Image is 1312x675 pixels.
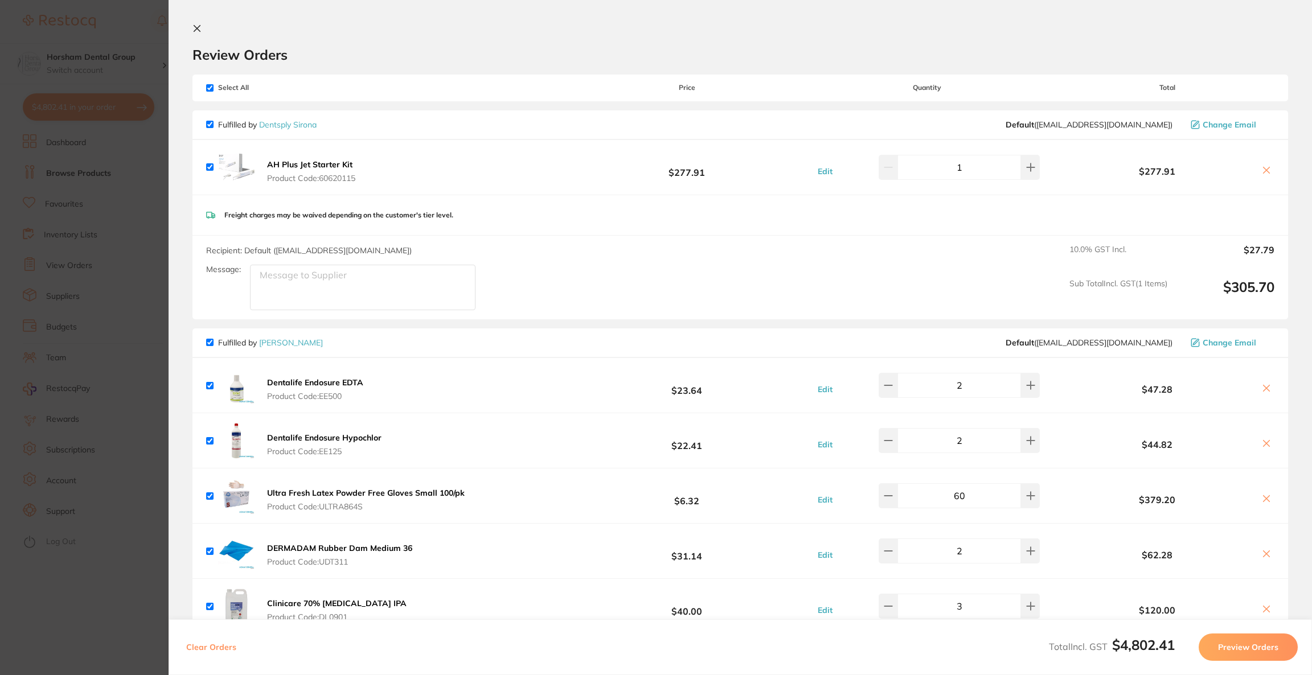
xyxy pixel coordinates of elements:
[580,596,794,617] b: $40.00
[218,338,323,347] p: Fulfilled by
[580,541,794,562] b: $31.14
[580,430,794,451] b: $22.41
[580,485,794,507] b: $6.32
[267,447,382,456] span: Product Code: EE125
[218,422,255,459] img: MmdqYmdibQ
[267,612,407,622] span: Product Code: DL0901
[1176,245,1274,270] output: $27.79
[814,550,836,560] button: Edit
[259,120,317,130] a: Dentsply Sirona
[259,337,323,348] a: [PERSON_NAME]
[267,557,412,566] span: Product Code: UDT311
[264,159,359,183] button: AH Plus Jet Starter Kit Product Code:60620115
[814,605,836,615] button: Edit
[218,120,317,129] p: Fulfilled by
[814,495,836,505] button: Edit
[1006,120,1172,129] span: clientservices@dentsplysirona.com
[580,84,794,92] span: Price
[1006,337,1034,348] b: Default
[267,488,465,498] b: Ultra Fresh Latex Powder Free Gloves Small 100/pk
[267,598,407,608] b: Clinicare 70% [MEDICAL_DATA] IPA
[1176,279,1274,310] output: $305.70
[267,502,465,511] span: Product Code: ULTRA864S
[218,533,255,569] img: dmx2NXExYg
[218,149,255,186] img: ejE5dnM4aA
[264,377,367,401] button: Dentalife Endosure EDTA Product Code:EE500
[1187,120,1274,130] button: Change Email
[224,211,453,219] p: Freight charges may be waived depending on the customer's tier level.
[1061,84,1274,92] span: Total
[814,439,836,450] button: Edit
[1203,120,1256,129] span: Change Email
[183,633,240,661] button: Clear Orders
[218,588,255,624] img: aGJmNjZhcA
[267,159,352,170] b: AH Plus Jet Starter Kit
[264,488,468,512] button: Ultra Fresh Latex Powder Free Gloves Small 100/pk Product Code:ULTRA864S
[1061,550,1254,560] b: $62.28
[267,377,363,388] b: Dentalife Endosure EDTA
[206,265,241,274] label: Message:
[1187,337,1274,348] button: Change Email
[267,392,363,401] span: Product Code: EE500
[264,598,410,622] button: Clinicare 70% [MEDICAL_DATA] IPA Product Code:DL0901
[267,433,382,443] b: Dentalife Endosure Hypochlor
[580,375,794,396] b: $23.64
[814,384,836,394] button: Edit
[1199,633,1298,661] button: Preview Orders
[1069,279,1167,310] span: Sub Total Incl. GST ( 1 Items)
[794,84,1061,92] span: Quantity
[1069,245,1167,270] span: 10.0 % GST Incl.
[267,174,355,183] span: Product Code: 60620115
[206,245,412,256] span: Recipient: Default ( [EMAIL_ADDRESS][DOMAIN_NAME] )
[1061,439,1254,450] b: $44.82
[218,478,255,514] img: M3Frbm1ocg
[1061,384,1254,394] b: $47.28
[1203,338,1256,347] span: Change Email
[192,46,1288,63] h2: Review Orders
[1049,641,1175,652] span: Total Incl. GST
[1061,605,1254,615] b: $120.00
[1061,166,1254,176] b: $277.91
[206,84,320,92] span: Select All
[1112,636,1175,653] b: $4,802.41
[1061,495,1254,505] b: $379.20
[580,157,794,178] b: $277.91
[814,166,836,176] button: Edit
[264,543,416,567] button: DERMADAM Rubber Dam Medium 36 Product Code:UDT311
[1006,338,1172,347] span: save@adamdental.com.au
[264,433,385,456] button: Dentalife Endosure Hypochlor Product Code:EE125
[218,367,255,404] img: c3BvdDZ2MQ
[1006,120,1034,130] b: Default
[267,543,412,553] b: DERMADAM Rubber Dam Medium 36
